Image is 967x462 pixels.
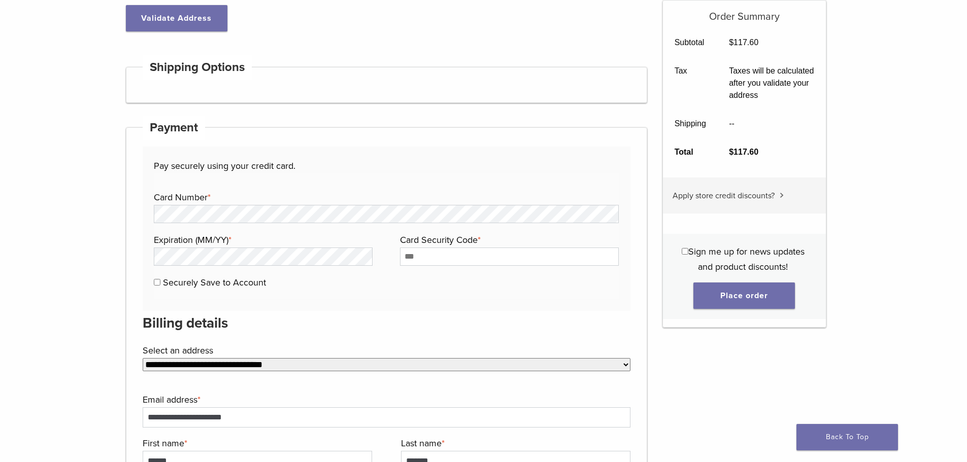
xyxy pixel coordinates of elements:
label: Securely Save to Account [163,277,266,288]
h5: Order Summary [663,1,826,23]
th: Tax [663,57,718,110]
label: Email address [143,392,628,407]
label: Expiration (MM/YY) [154,232,370,247]
input: Sign me up for news updates and product discounts! [682,248,688,255]
img: caret.svg [780,193,784,198]
button: Place order [693,282,795,309]
span: Apply store credit discounts? [673,191,775,201]
span: -- [729,119,735,128]
a: Back To Top [796,424,898,450]
th: Shipping [663,110,718,138]
th: Subtotal [663,28,718,57]
span: Sign me up for news updates and product discounts! [688,246,805,272]
bdi: 117.60 [729,38,758,47]
span: $ [729,148,733,156]
bdi: 117.60 [729,148,758,156]
th: Total [663,138,718,166]
label: Card Number [154,190,616,205]
td: Taxes will be calculated after you validate your address [718,57,826,110]
label: Select an address [143,343,628,358]
p: Pay securely using your credit card. [154,158,619,173]
span: $ [729,38,733,47]
label: Last name [401,436,628,451]
button: Validate Address [126,5,227,31]
h4: Shipping Options [143,55,252,80]
fieldset: Payment Info [154,173,619,300]
label: Card Security Code [400,232,616,247]
label: First name [143,436,370,451]
h3: Billing details [143,311,631,335]
h4: Payment [143,116,206,140]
